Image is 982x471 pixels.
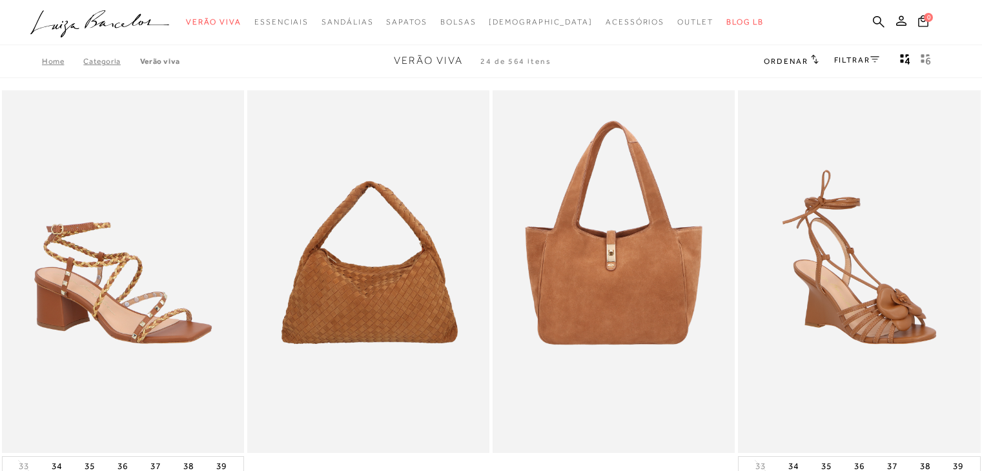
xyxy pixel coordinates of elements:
[726,17,764,26] span: BLOG LB
[764,57,808,66] span: Ordenar
[3,92,243,452] a: SANDÁLIA EM COURO CARAMELO COM SALTO MÉDIO E TIRAS TRANÇADAS TRICOLOR SANDÁLIA EM COURO CARAMELO ...
[489,17,593,26] span: [DEMOGRAPHIC_DATA]
[3,92,243,452] img: SANDÁLIA EM COURO CARAMELO COM SALTO MÉDIO E TIRAS TRANÇADAS TRICOLOR
[440,17,476,26] span: Bolsas
[494,92,733,452] a: BOLSA MÉDIA EM CAMURÇA CARAMELO COM FECHO DOURADO BOLSA MÉDIA EM CAMURÇA CARAMELO COM FECHO DOURADO
[924,13,933,22] span: 0
[834,55,879,65] a: FILTRAR
[739,92,979,452] a: SANDÁLIA ANABELA EM COURO CARAMELO AMARRAÇÃO E APLICAÇÃO FLORAL SANDÁLIA ANABELA EM COURO CARAMEL...
[386,10,427,34] a: noSubCategoriesText
[896,53,914,70] button: Mostrar 4 produtos por linha
[914,14,932,32] button: 0
[186,17,241,26] span: Verão Viva
[606,10,664,34] a: noSubCategoriesText
[394,55,463,66] span: Verão Viva
[42,57,83,66] a: Home
[917,53,935,70] button: gridText6Desc
[386,17,427,26] span: Sapatos
[249,92,488,452] img: BOLSA HOBO EM CAMURÇA TRESSÊ CARAMELO GRANDE
[249,92,488,452] a: BOLSA HOBO EM CAMURÇA TRESSÊ CARAMELO GRANDE BOLSA HOBO EM CAMURÇA TRESSÊ CARAMELO GRANDE
[140,57,180,66] a: Verão Viva
[83,57,139,66] a: Categoria
[677,10,713,34] a: noSubCategoriesText
[440,10,476,34] a: noSubCategoriesText
[322,17,373,26] span: Sandálias
[489,10,593,34] a: noSubCategoriesText
[480,57,551,66] span: 24 de 564 itens
[606,17,664,26] span: Acessórios
[677,17,713,26] span: Outlet
[739,92,979,452] img: SANDÁLIA ANABELA EM COURO CARAMELO AMARRAÇÃO E APLICAÇÃO FLORAL
[254,10,309,34] a: noSubCategoriesText
[254,17,309,26] span: Essenciais
[322,10,373,34] a: noSubCategoriesText
[186,10,241,34] a: noSubCategoriesText
[494,92,733,452] img: BOLSA MÉDIA EM CAMURÇA CARAMELO COM FECHO DOURADO
[726,10,764,34] a: BLOG LB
